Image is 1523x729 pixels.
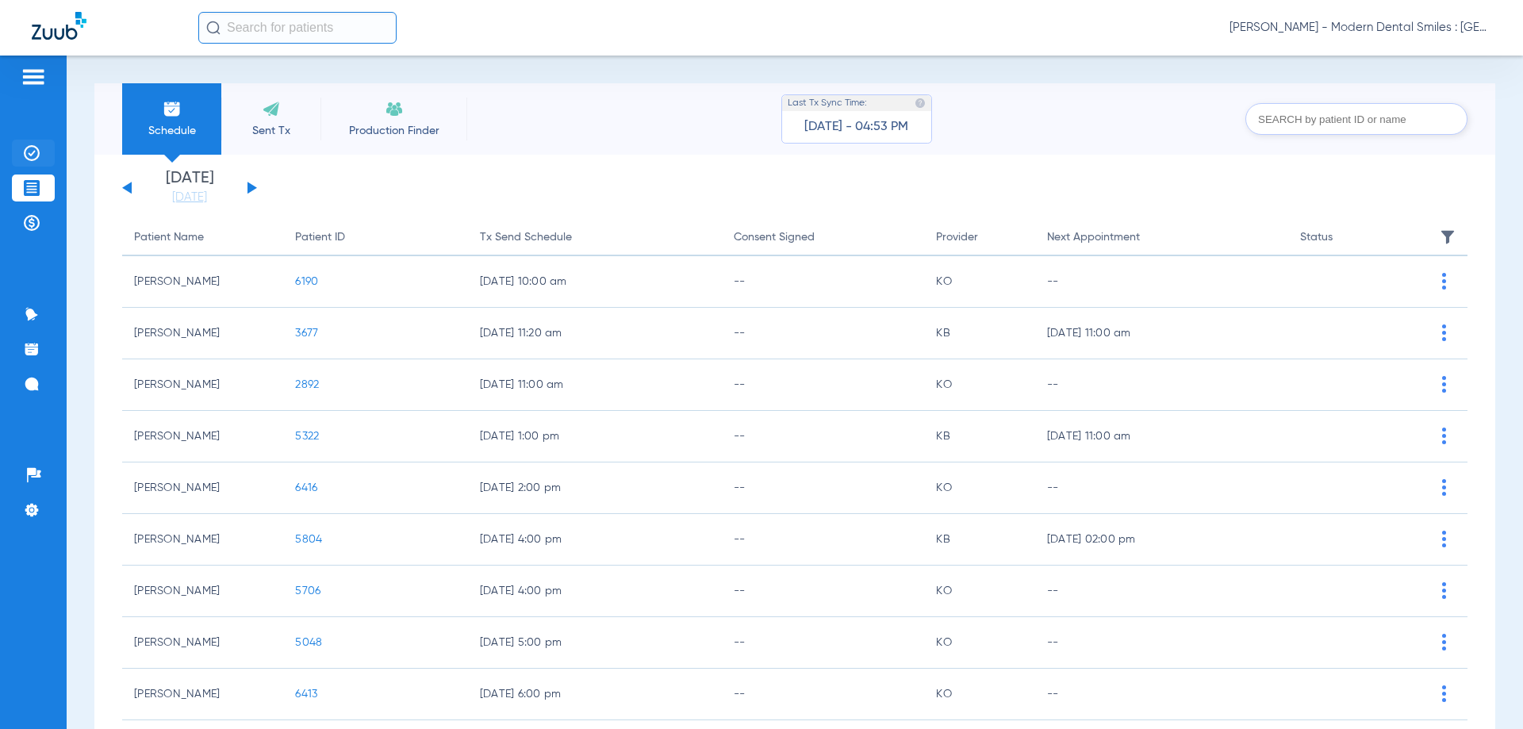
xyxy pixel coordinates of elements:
span: Schedule [134,123,209,139]
td: -- [1035,669,1289,720]
img: Schedule [163,99,182,118]
td: [PERSON_NAME] [122,411,283,462]
span: [DATE] 4:00 pm [480,531,710,547]
td: [DATE] 02:00 pm [1035,514,1289,566]
img: group-vertical.svg [1442,428,1446,444]
div: Tx Send Schedule [480,228,710,246]
td: -- [722,411,925,462]
td: [DATE] 11:00 am [1035,411,1289,462]
td: -- [722,359,925,411]
td: KO [924,462,1034,514]
div: Tx Send Schedule [480,228,572,246]
td: [DATE] 11:00 am [1035,308,1289,359]
div: Status [1300,228,1414,246]
img: Sent Tx [262,99,281,118]
span: [PERSON_NAME] - Modern Dental Smiles : [GEOGRAPHIC_DATA] [1230,20,1491,36]
span: [DATE] 5:00 pm [480,635,710,650]
img: group-vertical.svg [1442,324,1446,341]
td: -- [722,462,925,514]
img: Recare [385,99,404,118]
td: [PERSON_NAME] [122,566,283,617]
span: 5706 [295,585,320,597]
td: -- [722,566,925,617]
div: Next Appointment [1047,228,1277,246]
div: Status [1300,228,1333,246]
td: [PERSON_NAME] [122,462,283,514]
span: Sent Tx [233,123,309,139]
li: [DATE] [142,171,237,205]
span: [DATE] 11:00 am [480,377,710,393]
span: [DATE] 4:00 pm [480,583,710,599]
span: [DATE] - 04:53 PM [804,119,908,135]
span: [DATE] 11:20 am [480,325,710,341]
td: KO [924,359,1034,411]
img: last sync help info [915,98,926,109]
div: Patient ID [295,228,455,246]
img: filter.svg [1440,229,1456,245]
td: [PERSON_NAME] [122,617,283,669]
img: group-vertical.svg [1442,376,1446,393]
td: [PERSON_NAME] [122,359,283,411]
div: Provider [936,228,1022,246]
td: KB [924,411,1034,462]
img: group-vertical.svg [1442,531,1446,547]
span: 6190 [295,276,318,287]
span: [DATE] 1:00 pm [480,428,710,444]
span: 2892 [295,379,319,390]
td: -- [1035,359,1289,411]
td: KB [924,514,1034,566]
td: KB [924,308,1034,359]
td: KO [924,617,1034,669]
img: group-vertical.svg [1442,479,1446,496]
td: -- [1035,256,1289,308]
div: Patient ID [295,228,345,246]
span: 3677 [295,328,318,339]
td: -- [1035,462,1289,514]
img: Zuub Logo [32,12,86,40]
span: 5048 [295,637,322,648]
span: 5322 [295,431,319,442]
img: hamburger-icon [21,67,46,86]
td: -- [1035,566,1289,617]
div: Next Appointment [1047,228,1140,246]
span: Production Finder [332,123,455,139]
div: Consent Signed [734,228,815,246]
img: Search Icon [206,21,221,35]
div: Patient Name [134,228,271,246]
div: Patient Name [134,228,204,246]
span: [DATE] 10:00 am [480,274,710,290]
img: group-vertical.svg [1442,634,1446,650]
span: [DATE] 2:00 pm [480,480,710,496]
td: -- [722,617,925,669]
td: -- [1035,617,1289,669]
td: -- [722,669,925,720]
td: [PERSON_NAME] [122,669,283,720]
span: Last Tx Sync Time: [788,95,867,111]
td: -- [722,256,925,308]
img: group-vertical.svg [1442,685,1446,702]
span: [DATE] 6:00 pm [480,686,710,702]
span: 5804 [295,534,322,545]
td: [PERSON_NAME] [122,308,283,359]
td: [PERSON_NAME] [122,256,283,308]
td: KO [924,669,1034,720]
span: 6413 [295,689,317,700]
input: Search for patients [198,12,397,44]
span: 6416 [295,482,317,493]
div: Consent Signed [734,228,913,246]
div: Provider [936,228,978,246]
a: [DATE] [142,190,237,205]
td: -- [722,308,925,359]
td: KO [924,256,1034,308]
img: group-vertical.svg [1442,582,1446,599]
td: KO [924,566,1034,617]
td: [PERSON_NAME] [122,514,283,566]
input: SEARCH by patient ID or name [1245,103,1467,135]
td: -- [722,514,925,566]
img: group-vertical.svg [1442,273,1446,290]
